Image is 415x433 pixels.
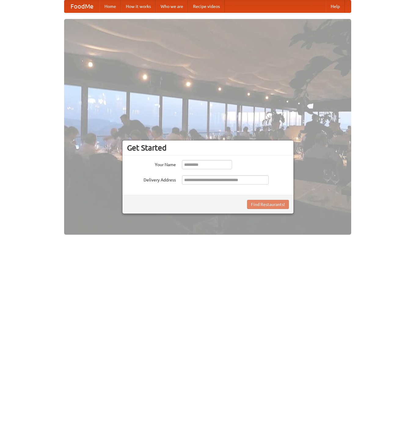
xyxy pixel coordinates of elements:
[100,0,121,13] a: Home
[127,175,176,183] label: Delivery Address
[121,0,156,13] a: How it works
[64,0,100,13] a: FoodMe
[247,200,289,209] button: Find Restaurants!
[188,0,225,13] a: Recipe videos
[127,160,176,168] label: Your Name
[326,0,345,13] a: Help
[156,0,188,13] a: Who we are
[127,143,289,152] h3: Get Started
